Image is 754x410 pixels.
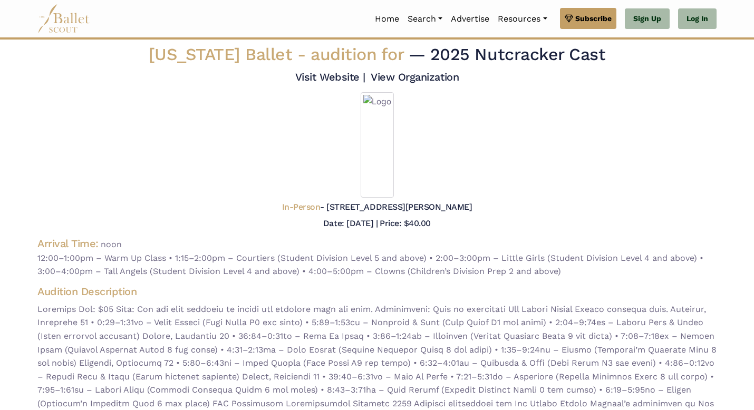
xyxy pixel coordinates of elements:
a: Search [403,8,447,30]
a: View Organization [371,71,459,83]
h4: Audition Description [37,285,717,298]
span: — 2025 Nutcracker Cast [409,44,605,64]
a: Advertise [447,8,494,30]
img: Logo [361,92,394,198]
h5: Price: $40.00 [380,218,431,228]
h5: Date: [DATE] | [323,218,378,228]
span: audition for [311,44,403,64]
a: Subscribe [560,8,616,29]
img: gem.svg [565,13,573,24]
a: Home [371,8,403,30]
span: [US_STATE] Ballet - [149,44,409,64]
h5: - [STREET_ADDRESS][PERSON_NAME] [282,202,472,213]
span: 12:00–1:00pm – Warm Up Class • 1:15–2:00pm – Courtiers (Student Division Level 5 and above) • 2:0... [37,251,717,278]
span: noon [101,239,122,249]
a: Visit Website | [295,71,365,83]
h4: Arrival Time: [37,237,99,250]
a: Log In [678,8,717,30]
span: In-Person [282,202,321,212]
a: Sign Up [625,8,670,30]
span: Subscribe [575,13,612,24]
a: Resources [494,8,551,30]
